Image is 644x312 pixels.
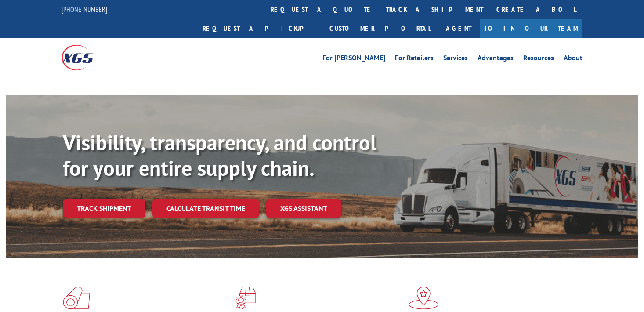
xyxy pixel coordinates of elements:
[322,54,385,64] a: For [PERSON_NAME]
[63,199,145,218] a: Track shipment
[323,19,437,38] a: Customer Portal
[395,54,434,64] a: For Retailers
[409,287,439,309] img: xgs-icon-flagship-distribution-model-red
[62,5,107,14] a: [PHONE_NUMBER]
[63,287,90,309] img: xgs-icon-total-supply-chain-intelligence-red
[235,287,256,309] img: xgs-icon-focused-on-flooring-red
[564,54,582,64] a: About
[196,19,323,38] a: Request a pickup
[523,54,554,64] a: Resources
[480,19,582,38] a: Join Our Team
[266,199,341,218] a: XGS ASSISTANT
[63,129,376,181] b: Visibility, transparency, and control for your entire supply chain.
[443,54,468,64] a: Services
[437,19,480,38] a: Agent
[152,199,259,218] a: Calculate transit time
[478,54,514,64] a: Advantages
